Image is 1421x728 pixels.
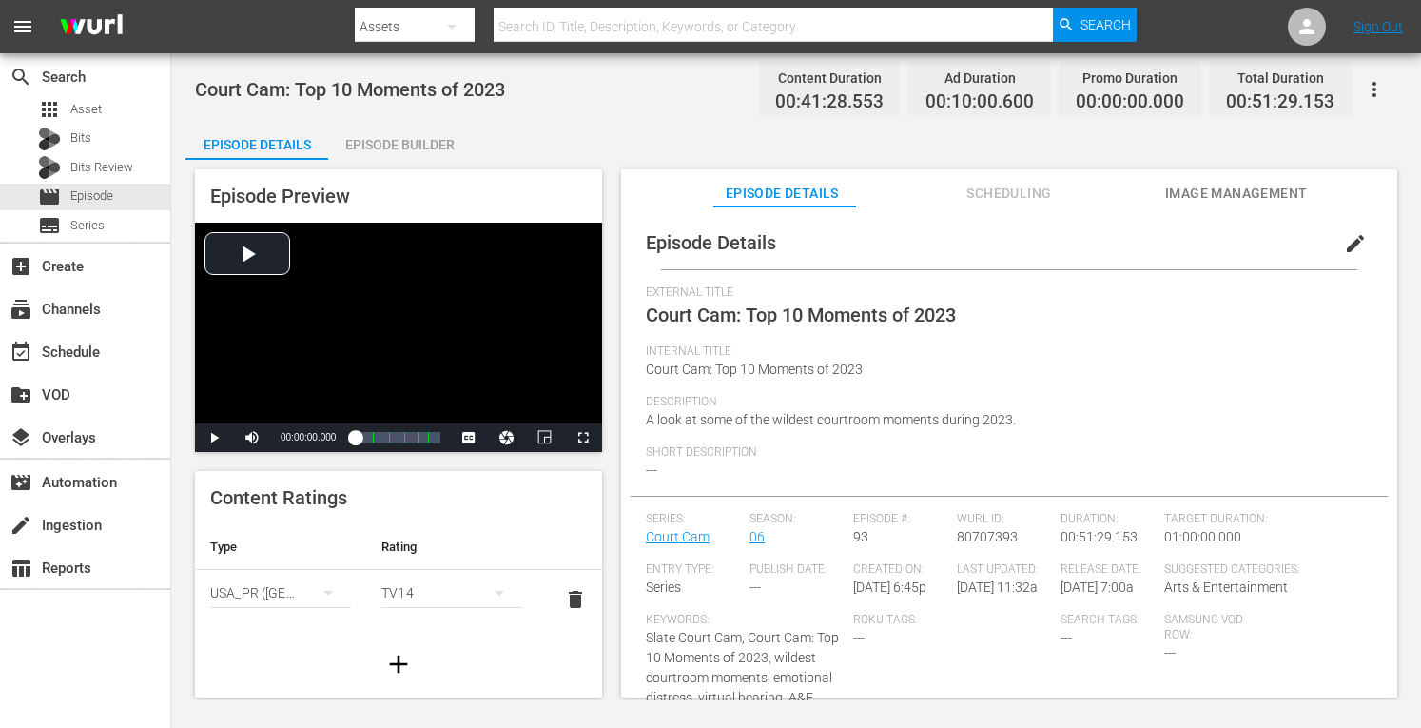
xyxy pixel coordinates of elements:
span: Episode [70,187,113,206]
span: Short Description [646,445,1363,461]
span: 00:51:29.153 [1061,529,1138,544]
span: [DATE] 7:00a [1061,580,1134,595]
div: Progress Bar [355,432,440,443]
span: 93 [853,529,868,544]
span: Wurl ID: [957,512,1051,527]
span: Court Cam: Top 10 Moments of 2023 [646,362,863,377]
span: Schedule [10,341,32,364]
span: --- [1164,645,1176,660]
span: Suggested Categories: [1164,562,1362,578]
span: A look at some of the wildest courtroom moments during 2023. [646,412,1016,427]
div: Ad Duration [925,65,1034,91]
span: Entry Type: [646,562,740,578]
span: Internal Title [646,344,1363,360]
button: Fullscreen [564,423,602,452]
span: 00:00:00.000 [281,432,336,443]
button: Search [1053,8,1137,42]
span: 00:41:28.553 [775,91,884,113]
span: --- [853,630,865,645]
span: edit [1344,232,1367,255]
span: Episode [38,186,61,208]
span: Roku Tags: [853,613,1051,628]
span: Season: [749,512,844,527]
span: 80707393 [957,529,1018,544]
span: Duration: [1061,512,1155,527]
span: --- [1061,630,1072,645]
span: Release Date: [1061,562,1155,578]
span: Reports [10,557,32,580]
span: [DATE] 11:32a [957,580,1038,595]
span: VOD [10,384,32,406]
span: Series [646,580,681,595]
span: Automation [10,471,32,494]
div: Content Duration [775,65,884,91]
span: Series [70,216,105,235]
span: Channels [10,298,32,321]
span: 00:00:00.000 [1076,91,1184,113]
span: Bits [70,128,91,148]
span: Created On: [853,562,947,578]
span: Bits Review [70,158,133,177]
div: Promo Duration [1076,65,1184,91]
button: delete [553,577,598,622]
button: Jump To Time [488,423,526,452]
button: Mute [233,423,271,452]
span: Content Ratings [210,486,347,509]
span: 00:51:29.153 [1226,91,1334,113]
span: Slate Court Cam, Court Cam: Top 10 Moments of 2023, wildest courtroom moments, emotional distress... [646,630,839,725]
span: Court Cam: Top 10 Moments of 2023 [195,78,505,101]
span: --- [749,580,761,595]
span: Series: [646,512,740,527]
span: Target Duration: [1164,512,1362,527]
span: Description [646,395,1363,410]
span: Episode Preview [210,185,350,207]
span: delete [564,588,587,611]
span: Image Management [1165,182,1308,206]
table: simple table [195,524,602,629]
span: Series [38,214,61,237]
div: Video Player [195,223,602,452]
span: [DATE] 6:45p [853,580,926,595]
div: USA_PR ([GEOGRAPHIC_DATA] ([GEOGRAPHIC_DATA])) [210,566,351,620]
span: Asset [38,98,61,121]
span: External Title [646,285,1363,301]
span: Overlays [10,426,32,449]
span: Search [10,66,32,89]
a: Sign Out [1353,19,1403,34]
button: Play [195,423,233,452]
span: Keywords: [646,613,844,628]
button: Episode Builder [328,122,471,160]
span: Samsung VOD Row: [1164,613,1258,643]
span: menu [11,15,34,38]
span: Asset [70,100,102,119]
button: edit [1333,221,1378,266]
div: Bits [38,128,61,150]
img: ans4CAIJ8jUAAAAAAAAAAAAAAAAAAAAAAAAgQb4GAAAAAAAAAAAAAAAAAAAAAAAAJMjXAAAAAAAAAAAAAAAAAAAAAAAAgAT5G... [46,5,137,49]
span: Last Updated: [957,562,1051,578]
th: Type [195,524,366,570]
button: Captions [450,423,488,452]
span: Court Cam: Top 10 Moments of 2023 [646,304,956,326]
th: Rating [366,524,537,570]
span: --- [646,462,657,478]
span: Publish Date: [749,562,844,578]
span: Episode Details [646,231,776,254]
a: Court Cam [646,529,710,544]
span: Search Tags: [1061,613,1155,628]
span: Arts & Entertainment [1164,580,1288,595]
span: Episode #: [853,512,947,527]
div: Bits Review [38,156,61,179]
div: Total Duration [1226,65,1334,91]
div: Episode Builder [328,122,471,167]
span: Search [1080,8,1131,42]
button: Picture-in-Picture [526,423,564,452]
span: 00:10:00.600 [925,91,1034,113]
button: Episode Details [185,122,328,160]
span: Ingestion [10,514,32,537]
div: TV14 [381,566,522,620]
a: 06 [749,529,765,544]
span: Episode Details [710,182,853,206]
span: Create [10,255,32,278]
div: Episode Details [185,122,328,167]
span: Scheduling [938,182,1080,206]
